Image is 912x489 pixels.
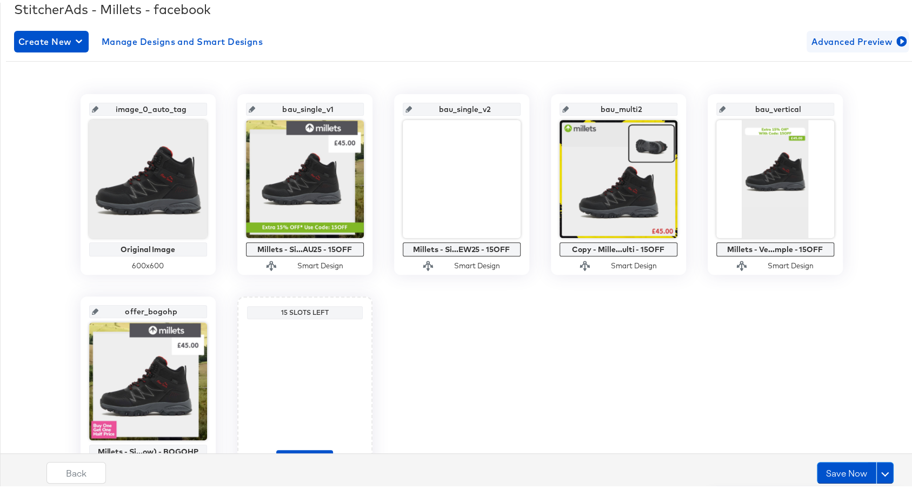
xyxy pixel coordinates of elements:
button: Create New [14,28,89,50]
div: Millets - Si...EW25 - 15OFF [405,242,518,251]
div: Smart Design [297,258,343,268]
button: Advanced Preview [807,28,909,50]
div: 15 Slots Left [250,306,360,314]
div: Original Image [92,242,204,251]
button: Manage Designs and Smart Designs [97,28,268,50]
button: Save Now [817,459,876,481]
div: 600 x 600 [89,258,207,268]
div: Copy - Mille...ulti - 15OFF [562,242,675,251]
span: Manage Designs and Smart Designs [102,31,263,47]
div: Millets - Si...AU25 - 15OFF [249,242,361,251]
span: Create New [18,31,84,47]
span: Advanced Preview [811,31,904,47]
div: Smart Design [454,258,500,268]
div: Millets - Ve...mple - 15OFF [719,242,831,251]
div: Smart Design [768,258,814,268]
button: Back [46,459,106,481]
div: Smart Design [611,258,657,268]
